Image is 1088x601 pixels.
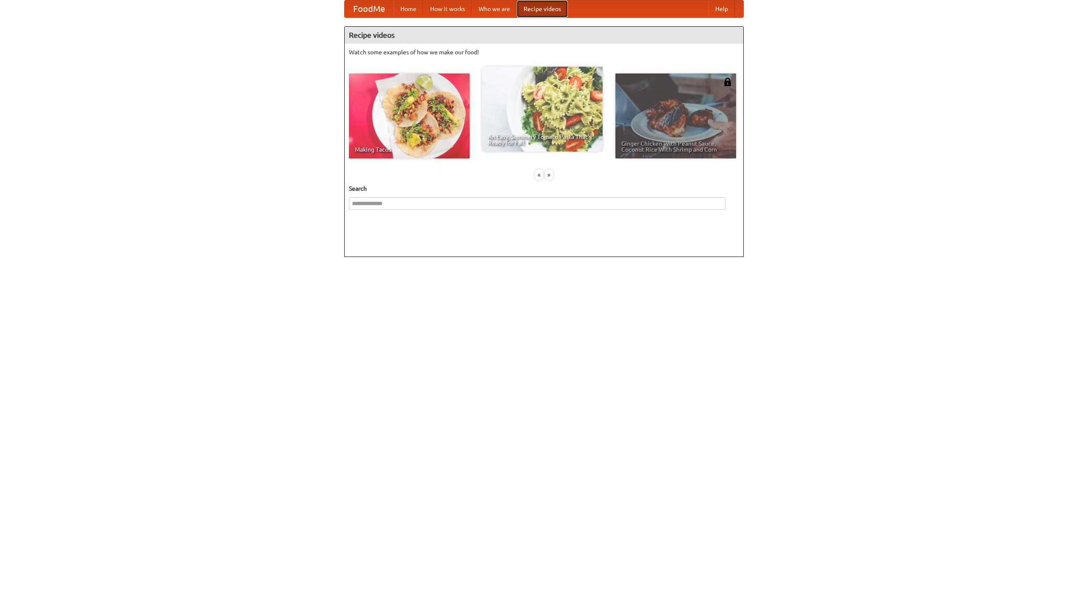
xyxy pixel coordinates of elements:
div: » [545,169,553,180]
a: FoodMe [345,0,394,17]
a: Who we are [472,0,517,17]
a: Recipe videos [517,0,568,17]
div: « [535,169,543,180]
span: Making Tacos [355,147,464,152]
p: Watch some examples of how we make our food! [349,48,739,56]
a: Home [394,0,423,17]
h4: Recipe videos [345,27,743,44]
a: An Easy, Summery Tomato Pasta That's Ready for Fall [482,67,603,152]
h5: Search [349,184,739,193]
span: An Easy, Summery Tomato Pasta That's Ready for Fall [488,134,597,146]
a: Help [708,0,735,17]
a: Making Tacos [349,73,470,158]
img: 483408.png [723,78,732,86]
a: How it works [423,0,472,17]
